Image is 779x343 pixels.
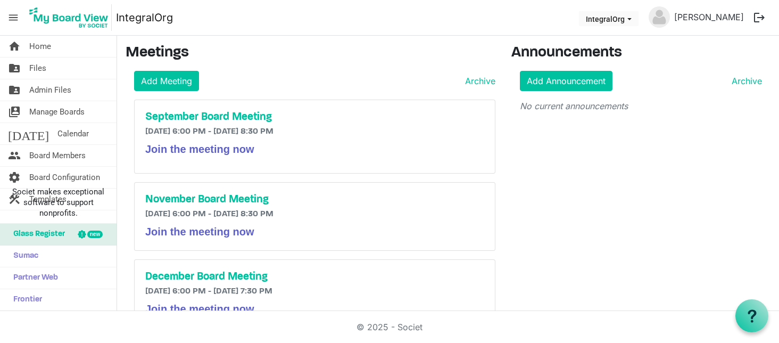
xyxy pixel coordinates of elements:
[145,271,484,283] a: December Board Meeting
[145,127,484,137] h6: [DATE] 6:00 PM - [DATE] 8:30 PM
[8,101,21,123] span: switch_account
[145,305,254,314] a: Join the meeting now
[5,186,112,218] span: Societ makes exceptional software to support nonprofits.
[8,58,21,79] span: folder_shared
[8,145,21,166] span: people
[579,11,639,26] button: IntegralOrg dropdownbutton
[29,58,46,79] span: Files
[145,143,254,155] span: Join the meeting now
[748,6,770,29] button: logout
[8,36,21,57] span: home
[8,246,38,267] span: Sumac
[670,6,748,28] a: [PERSON_NAME]
[8,79,21,101] span: folder_shared
[649,6,670,28] img: no-profile-picture.svg
[145,287,484,297] h6: [DATE] 6:00 PM - [DATE] 7:30 PM
[29,101,85,123] span: Manage Boards
[145,228,254,237] a: Join the meeting now
[357,322,422,332] a: © 2025 - Societ
[727,75,762,87] a: Archive
[511,44,771,62] h3: Announcements
[145,226,254,238] span: Join the meeting now
[126,44,495,62] h3: Meetings
[29,79,71,101] span: Admin Files
[145,209,484,219] h6: [DATE] 6:00 PM - [DATE] 8:30 PM
[134,71,199,91] a: Add Meeting
[145,303,254,315] span: Join the meeting now
[8,267,58,289] span: Partner Web
[145,111,484,124] a: September Board Meeting
[520,100,763,112] p: No current announcements
[87,231,103,238] div: new
[8,224,65,245] span: Glass Register
[8,167,21,188] span: settings
[8,123,49,144] span: [DATE]
[3,7,23,28] span: menu
[57,123,89,144] span: Calendar
[29,36,51,57] span: Home
[145,193,484,206] a: November Board Meeting
[145,145,254,154] a: Join the meeting now
[8,289,42,311] span: Frontier
[116,7,173,28] a: IntegralOrg
[26,4,112,31] img: My Board View Logo
[461,75,495,87] a: Archive
[26,4,116,31] a: My Board View Logo
[520,71,612,91] a: Add Announcement
[29,145,86,166] span: Board Members
[29,167,100,188] span: Board Configuration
